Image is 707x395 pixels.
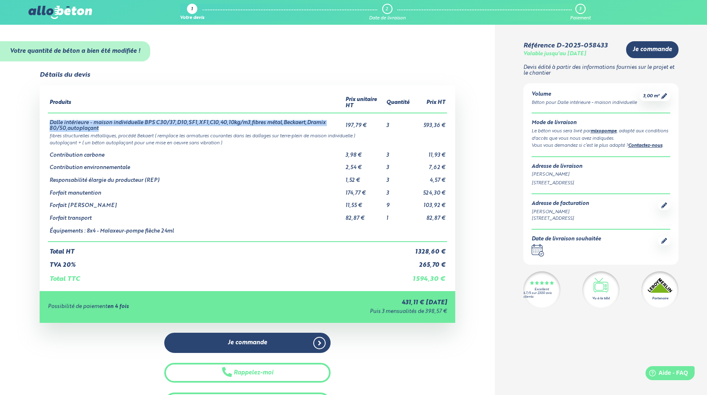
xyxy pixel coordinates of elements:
[385,196,411,209] td: 9
[411,146,447,159] td: 11,93 €
[344,184,385,197] td: 174,77 €
[411,209,447,222] td: 82,87 €
[534,288,549,292] div: Excellent
[532,128,671,142] div: Le béton vous sera livré par , adapté aux conditions d'accès que vous nous avez indiquées.
[48,196,344,209] td: Forfait [PERSON_NAME]
[532,180,671,187] div: [STREET_ADDRESS]
[579,7,581,12] div: 3
[532,92,637,98] div: Volume
[411,158,447,171] td: 7,62 €
[411,171,447,184] td: 4,57 €
[48,184,344,197] td: Forfait manutention
[411,269,447,283] td: 1 594,30 €
[411,94,447,113] th: Prix HT
[344,196,385,209] td: 11,55 €
[107,304,129,309] strong: en 4 fois
[48,209,344,222] td: Forfait transport
[628,143,662,148] a: Contactez-nous
[411,255,447,269] td: 265,70 €
[48,113,344,132] td: Dalle intérieure - maison individuelle BPS C30/37,D10,SF1,XF1,Cl0,40,10kg/m3,fibres métal,Beckaer...
[523,292,560,299] div: 4.7/5 sur 2300 avis clients
[411,242,447,256] td: 1 328,60 €
[369,4,406,21] a: 2 Date de livraison
[633,46,672,53] span: Je commande
[411,113,447,132] td: 593,36 €
[411,196,447,209] td: 103,92 €
[40,71,90,79] div: Détails du devis
[532,209,589,216] div: [PERSON_NAME]
[385,113,411,132] td: 3
[344,158,385,171] td: 2,54 €
[385,209,411,222] td: 1
[532,236,601,242] div: Date de livraison souhaitée
[344,171,385,184] td: 1,52 €
[48,146,344,159] td: Contribution carbone
[592,296,610,301] div: Vu à la télé
[532,99,637,106] div: Béton pour Dalle intérieure - maison individuelle
[228,339,267,346] span: Je commande
[252,299,447,306] div: 431,11 € [DATE]
[385,184,411,197] td: 3
[523,51,586,57] div: Valable jusqu'au [DATE]
[385,171,411,184] td: 3
[48,171,344,184] td: Responsabilité élargie du producteur (REP)
[591,129,617,134] a: mixopompe
[28,6,92,19] img: allobéton
[252,309,447,315] div: Puis 3 mensualités de 398,57 €
[344,113,385,132] td: 197,79 €
[180,4,204,21] a: 1 Votre devis
[570,16,591,21] div: Paiement
[411,184,447,197] td: 524,30 €
[369,16,406,21] div: Date de livraison
[48,304,252,310] div: Possibilité de paiement
[634,363,698,386] iframe: Help widget launcher
[164,333,331,353] a: Je commande
[48,269,411,283] td: Total TTC
[10,48,140,54] strong: Votre quantité de béton a bien été modifiée !
[48,132,447,139] td: fibres structurelles métalliques, procédé Bekaert ( remplace les armatures courantes dans les dal...
[570,4,591,21] a: 3 Paiement
[532,120,671,126] div: Mode de livraison
[532,171,671,178] div: [PERSON_NAME]
[164,363,331,383] button: Rappelez-moi
[523,65,679,77] p: Devis édité à partir des informations fournies sur le projet et le chantier
[532,142,671,150] div: Vous vous demandez si c’est le plus adapté ? .
[523,42,608,49] div: Référence D-2025-058433
[532,215,589,222] div: [STREET_ADDRESS]
[626,41,679,58] a: Je commande
[48,139,447,146] td: autoplaçant + ( un béton autoplaçant pour une mise en oeuvre sans vibration )
[48,222,344,242] td: Équipements : 8x4 - Malaxeur-pompe flèche 24ml
[344,146,385,159] td: 3,98 €
[344,94,385,113] th: Prix unitaire HT
[532,164,671,170] div: Adresse de livraison
[652,296,668,301] div: Partenaire
[191,7,193,12] div: 1
[48,255,411,269] td: TVA 20%
[180,16,204,21] div: Votre devis
[344,209,385,222] td: 82,87 €
[48,94,344,113] th: Produits
[385,94,411,113] th: Quantité
[385,158,411,171] td: 3
[385,7,388,12] div: 2
[532,201,589,207] div: Adresse de facturation
[48,242,411,256] td: Total HT
[48,158,344,171] td: Contribution environnementale
[385,146,411,159] td: 3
